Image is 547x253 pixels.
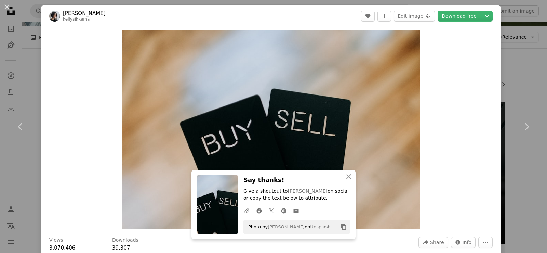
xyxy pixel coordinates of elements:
a: Share on Facebook [253,204,265,217]
button: More Actions [478,237,493,248]
button: Edit image [394,11,435,22]
h3: Views [49,237,63,244]
button: Like [361,11,375,22]
span: 39,307 [112,245,130,251]
h3: Downloads [112,237,138,244]
a: Unsplash [310,224,330,229]
a: Share on Pinterest [278,204,290,217]
p: Give a shoutout to on social or copy the text below to attribute. [243,188,350,202]
img: a hand holding two black cards with the words buy and sell written on them [122,30,420,229]
button: Share this image [418,237,448,248]
a: Next [506,94,547,160]
img: Go to Kelly Sikkema's profile [49,11,60,22]
button: Zoom in on this image [122,30,420,229]
h3: Say thanks! [243,175,350,185]
span: Photo by on [245,222,331,232]
a: [PERSON_NAME] [268,224,305,229]
a: Share over email [290,204,302,217]
a: Share on Twitter [265,204,278,217]
a: kellysikkema [63,17,90,22]
span: Info [463,237,472,248]
a: Download free [438,11,481,22]
a: [PERSON_NAME] [288,188,328,194]
span: Share [430,237,444,248]
button: Add to Collection [377,11,391,22]
button: Choose download size [481,11,493,22]
button: Copy to clipboard [338,221,349,233]
button: Stats about this image [451,237,476,248]
a: [PERSON_NAME] [63,10,106,17]
span: 3,070,406 [49,245,75,251]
